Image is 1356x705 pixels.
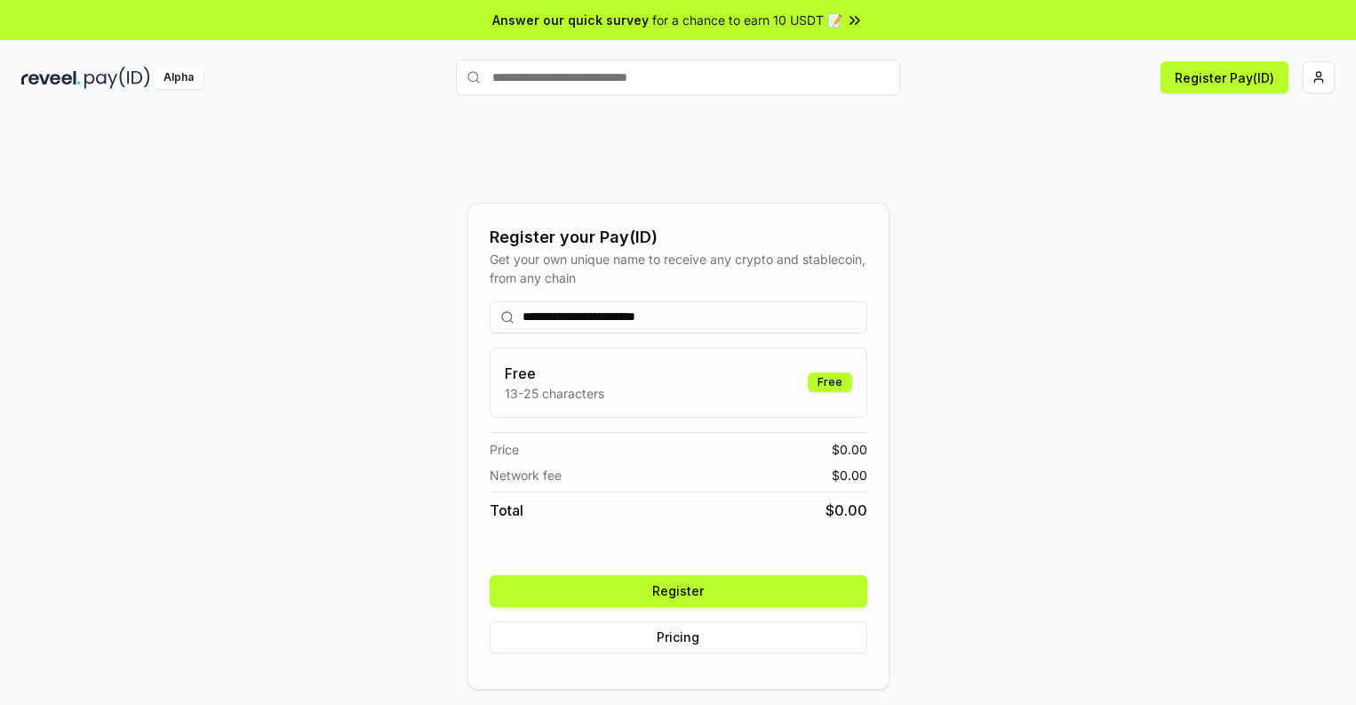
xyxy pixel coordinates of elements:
[490,621,867,653] button: Pricing
[490,440,519,459] span: Price
[505,363,604,384] h3: Free
[21,67,81,89] img: reveel_dark
[154,67,203,89] div: Alpha
[832,440,867,459] span: $ 0.00
[652,11,842,29] span: for a chance to earn 10 USDT 📝
[490,225,867,250] div: Register your Pay(ID)
[490,575,867,607] button: Register
[490,500,523,521] span: Total
[490,250,867,287] div: Get your own unique name to receive any crypto and stablecoin, from any chain
[808,373,852,392] div: Free
[492,11,649,29] span: Answer our quick survey
[832,466,867,485] span: $ 0.00
[1161,61,1288,93] button: Register Pay(ID)
[84,67,150,89] img: pay_id
[826,500,867,521] span: $ 0.00
[490,466,562,485] span: Network fee
[505,384,604,403] p: 13-25 characters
